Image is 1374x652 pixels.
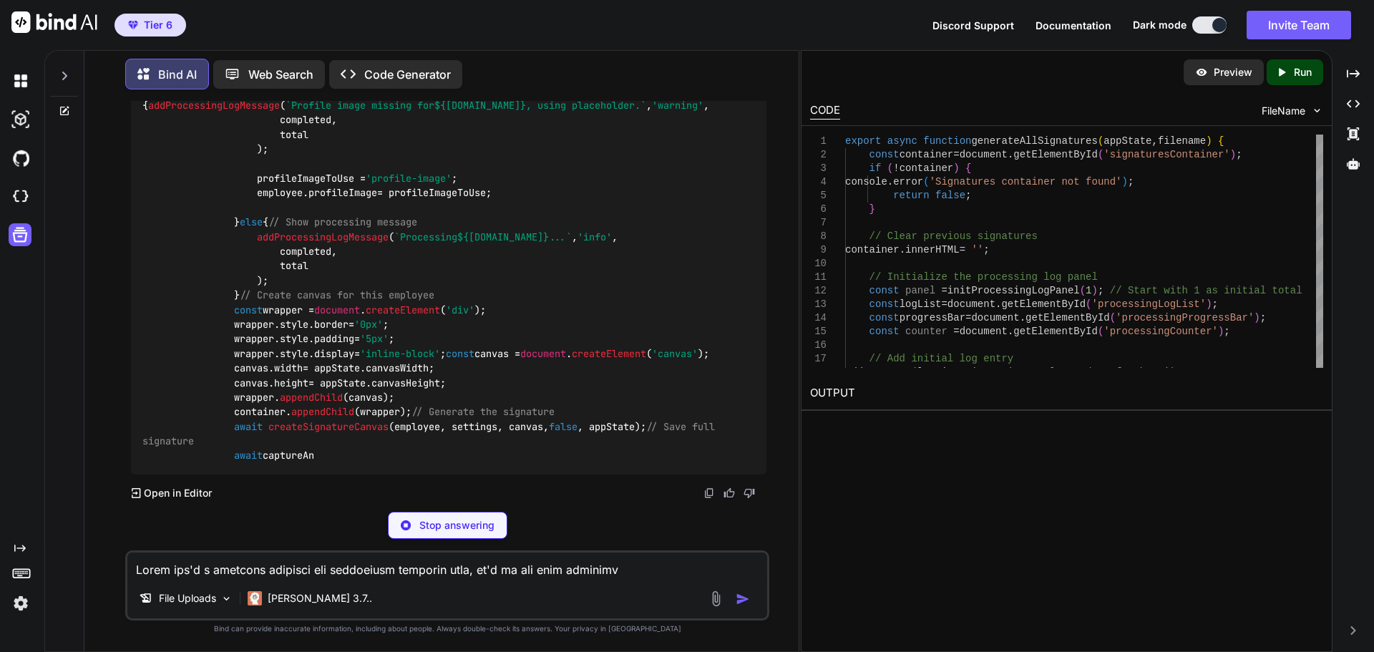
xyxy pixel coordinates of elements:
span: . [899,244,905,256]
img: copy [703,487,715,499]
span: `Profile image missing for , using placeholder.` [286,99,646,112]
button: premiumTier 6 [114,14,186,37]
p: Web Search [248,66,313,83]
span: logList [899,298,941,310]
img: chevron down [1311,104,1323,117]
span: ; [1128,176,1134,188]
p: Code Generator [364,66,451,83]
span: { [1218,135,1224,147]
span: const [869,298,899,310]
span: 1 [1086,285,1091,296]
div: 6 [810,203,827,216]
img: dislike [744,487,755,499]
div: 4 [810,175,827,189]
span: logList [917,366,959,378]
div: 5 [810,189,827,203]
span: 'Signatures container not found' [929,176,1121,188]
span: ( [1098,326,1103,337]
span: = [941,298,947,310]
span: filename [1158,135,1206,147]
span: getElementById [1013,149,1098,160]
div: 13 [810,298,827,311]
span: document [314,303,360,316]
span: generateAllSignatures [971,135,1097,147]
span: = [953,149,959,160]
div: 18 [810,366,827,379]
span: createSignatureCanvas [268,420,389,433]
span: 'div' [446,303,474,316]
span: container [899,149,953,160]
span: // Create canvas for this employee [240,289,434,302]
span: const [869,149,899,160]
span: ) [1121,176,1127,188]
span: addProcessingLogMessage [257,230,389,243]
span: ( [1109,312,1115,323]
span: Dark mode [1133,18,1187,32]
img: premium [128,21,138,29]
span: { [965,162,971,174]
button: Documentation [1036,18,1111,33]
span: ; [983,244,989,256]
span: display [314,347,354,360]
span: await [234,449,263,462]
span: 'processingProgressBar' [1116,312,1254,323]
span: = [959,244,965,256]
span: document [959,326,1007,337]
img: attachment [708,590,724,607]
img: darkAi-studio [9,107,33,132]
span: ) [1229,149,1235,160]
span: else [240,216,263,229]
span: ; [1098,285,1103,296]
span: 'canvas' [652,347,698,360]
span: await [234,420,263,433]
span: ; [1236,149,1242,160]
span: canvasWidth [366,361,429,374]
span: panel [905,285,935,296]
p: Bind AI [158,66,197,83]
span: 'processingLogList' [1091,298,1206,310]
span: border [314,318,349,331]
p: File Uploads [159,591,216,605]
button: Discord Support [932,18,1014,33]
span: counter [905,326,947,337]
div: 10 [810,257,827,271]
div: 15 [810,325,827,339]
span: , [1151,135,1157,147]
span: const [869,326,899,337]
span: createElement [572,347,646,360]
span: createElement [366,303,440,316]
span: innerHTML [905,244,960,256]
span: style [280,318,308,331]
span: Tier 6 [144,18,172,32]
span: canvasHeight [371,376,440,389]
div: 9 [810,243,827,257]
span: padding [314,333,354,346]
span: 'warning' [652,99,703,112]
span: return [893,190,929,201]
span: function [923,135,971,147]
span: container [899,162,953,174]
span: ) [953,162,959,174]
span: ; [1176,366,1181,378]
span: 'profile-image' [366,172,452,185]
p: Preview [1214,65,1252,79]
span: const [234,303,263,316]
span: } [869,203,874,215]
span: 'Starting employee data fetch...' [971,366,1169,378]
span: // Add initial log entry [869,353,1013,364]
span: ( [911,366,917,378]
span: 'processingCounter' [1103,326,1218,337]
span: . [1019,312,1025,323]
span: const [869,312,899,323]
span: // Start with 1 as initial total [1109,285,1302,296]
div: 7 [810,216,827,230]
span: Documentation [1036,19,1111,31]
img: Bind AI [11,11,97,33]
span: ; [1212,298,1217,310]
div: CODE [810,102,840,120]
span: document [959,149,1007,160]
div: 17 [810,352,827,366]
span: const [446,347,474,360]
span: container [845,244,900,256]
span: appendChild [291,406,354,419]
